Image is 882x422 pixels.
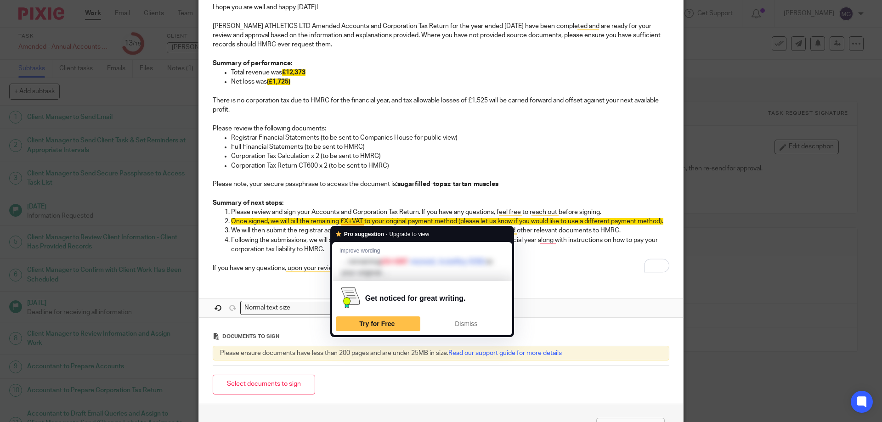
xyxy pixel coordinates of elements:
[231,226,669,235] p: We will then submit the registrar accounts to Companies House and the Corporation Tax Return and ...
[213,264,669,273] p: If you have any questions, upon your review before signing, please let me know.
[222,334,279,339] span: Documents to sign
[231,208,669,217] p: Please review and sign your Accounts and Corporation Tax Return. If you have any questions, feel ...
[231,77,669,86] p: Net loss was
[213,180,669,189] p: Please note, your secure passphrase to access the document is:
[267,79,290,85] span: (£1,725)
[231,236,669,254] p: Following the submissions, we will send you proof of filing and the relevant documents for the fi...
[213,346,669,360] div: Please ensure documents have less than 200 pages and are under 25MB in size.
[231,133,669,142] p: Registrar Financial Statements (to be sent to Companies House for public view)
[213,96,669,115] p: There is no corporation tax due to HMRC for the financial year, and tax allowable losses of £1,52...
[231,152,669,161] p: Corporation Tax Calculation x 2 (to be sent to HMRC)
[448,350,562,356] a: Read our support guide for more details
[231,161,669,170] p: Corporation Tax Return CT600 x 2 (to be sent to HMRC)
[213,124,669,133] p: Please review the following documents:
[231,218,663,225] span: Once signed, we will bill the remaining £X+VAT to your original payment method (please let us kno...
[397,181,498,187] strong: sugarfilled-topaz-tartan-muscles
[294,303,327,313] input: Search for option
[240,301,332,315] div: Search for option
[231,142,669,152] p: Full Financial Statements (to be sent to HMRC)
[213,375,315,394] button: Select documents to sign
[213,200,283,206] strong: Summary of next steps:
[243,303,293,313] span: Normal text size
